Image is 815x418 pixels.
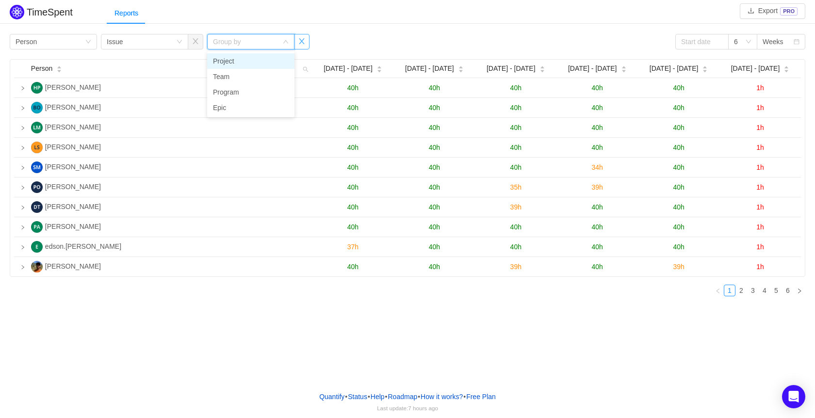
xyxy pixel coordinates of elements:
span: 40h [673,84,684,92]
span: edson.[PERSON_NAME] [45,242,121,250]
div: Open Intercom Messenger [782,385,805,408]
img: LS [31,122,43,133]
img: PV [31,181,43,193]
a: 2 [736,285,747,296]
i: icon: right [797,288,802,294]
i: icon: caret-down [539,68,545,71]
span: 40h [592,84,603,92]
span: 7 hours ago [408,405,438,411]
span: 40h [429,223,440,231]
a: Help [370,389,385,404]
div: Sort [539,64,545,71]
span: • [345,393,347,401]
i: icon: caret-up [621,65,626,68]
img: SM [31,161,43,173]
li: Program [207,84,294,100]
i: icon: down [283,39,289,46]
span: 34h [592,163,603,171]
i: icon: caret-down [702,68,708,71]
i: icon: right [20,165,25,170]
span: Person [31,64,52,74]
span: 40h [429,203,440,211]
span: 40h [673,203,684,211]
span: 40h [673,183,684,191]
div: Issue [107,34,123,49]
span: [PERSON_NAME] [45,203,101,210]
h2: TimeSpent [27,7,73,17]
img: PC [31,221,43,233]
i: icon: caret-up [376,65,382,68]
span: 40h [429,183,440,191]
i: icon: right [20,86,25,91]
span: 1h [756,183,764,191]
span: 40h [429,124,440,131]
span: 39h [510,203,522,211]
span: 40h [510,163,522,171]
span: [PERSON_NAME] [45,83,101,91]
span: 40h [347,263,359,271]
i: icon: caret-up [784,65,789,68]
div: Sort [702,64,708,71]
button: icon: downloadExportPRO [740,3,805,19]
i: icon: right [20,205,25,210]
div: Sort [376,64,382,71]
span: 40h [429,163,440,171]
span: • [385,393,388,401]
img: HD [31,82,43,94]
span: [DATE] - [DATE] [487,64,536,74]
img: Quantify logo [10,5,24,19]
i: icon: left [715,288,721,294]
li: 5 [770,285,782,296]
span: • [368,393,370,401]
span: 40h [429,144,440,151]
div: Weeks [763,34,783,49]
span: 1h [756,263,764,271]
li: Epic [207,100,294,115]
span: 40h [510,243,522,251]
span: 39h [510,263,522,271]
i: icon: caret-up [57,65,62,68]
li: 6 [782,285,794,296]
span: 40h [592,144,603,151]
i: icon: down [177,39,182,46]
span: 39h [673,263,684,271]
span: • [463,393,466,401]
li: Next Page [794,285,805,296]
img: BD [31,102,43,113]
li: Team [207,69,294,84]
span: 40h [673,223,684,231]
span: 40h [673,243,684,251]
i: icon: right [20,265,25,270]
span: 40h [673,124,684,131]
i: icon: right [20,145,25,150]
span: 40h [592,203,603,211]
img: E [31,241,43,253]
span: 40h [510,84,522,92]
span: 40h [347,84,359,92]
span: [PERSON_NAME] [45,163,101,171]
div: Sort [783,64,789,71]
span: 1h [756,163,764,171]
span: [DATE] - [DATE] [731,64,780,74]
span: 37h [347,243,359,251]
div: 6 [734,34,738,49]
img: DT [31,201,43,213]
button: How it works? [420,389,463,404]
span: [PERSON_NAME] [45,223,101,230]
span: 40h [510,104,522,112]
span: 1h [756,124,764,131]
span: 40h [592,223,603,231]
img: LD [31,142,43,153]
li: Project [207,53,294,69]
a: 3 [748,285,758,296]
li: Previous Page [712,285,724,296]
span: 40h [510,223,522,231]
span: [PERSON_NAME] [45,183,101,191]
span: 40h [592,263,603,271]
div: Sort [458,64,464,71]
span: 40h [592,104,603,112]
span: Last update: [377,405,438,411]
i: icon: caret-down [57,68,62,71]
i: icon: caret-up [458,65,463,68]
